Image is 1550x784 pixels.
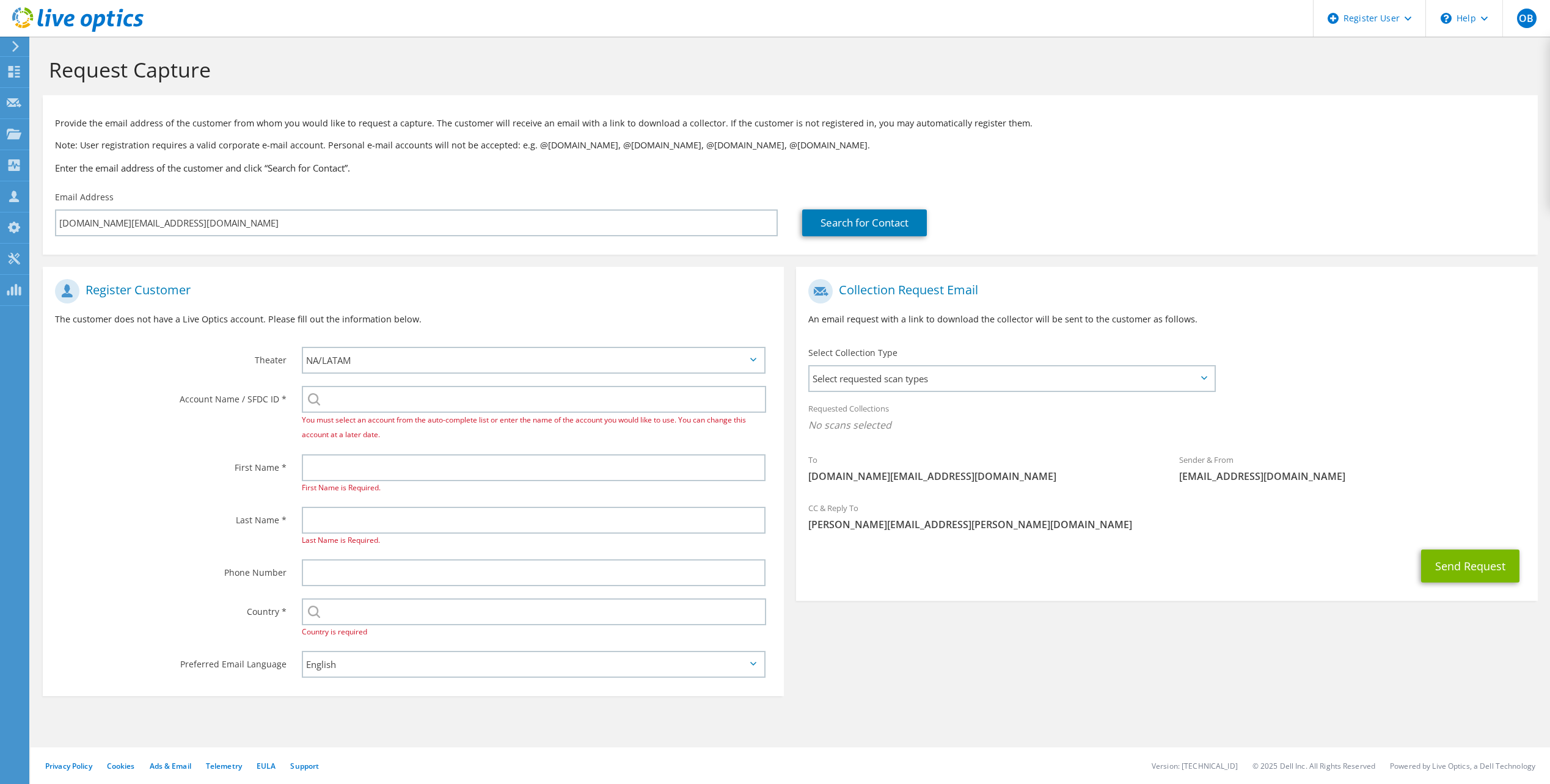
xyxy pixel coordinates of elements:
h3: Enter the email address of the customer and click “Search for Contact”. [55,161,1526,175]
span: [DOMAIN_NAME][EMAIL_ADDRESS][DOMAIN_NAME] [808,470,1155,483]
a: Telemetry [206,761,242,771]
label: Email Address [55,191,114,203]
a: Cookies [107,761,135,771]
label: Preferred Email Language [55,651,287,670]
li: © 2025 Dell Inc. All Rights Reserved [1252,761,1375,771]
span: Last Name is Required. [302,535,380,545]
label: Account Name / SFDC ID * [55,386,287,405]
h1: Collection Request Email [808,279,1519,303]
label: First Name * [55,454,287,474]
div: To [796,447,1167,489]
a: Search for Contact [802,209,927,236]
div: Sender & From [1167,447,1538,489]
div: Requested Collections [796,396,1537,441]
a: Ads & Email [150,761,191,771]
div: CC & Reply To [796,495,1537,537]
span: [PERSON_NAME][EMAIL_ADDRESS][PERSON_NAME][DOMAIN_NAME] [808,518,1525,531]
span: OB [1517,9,1537,28]
span: First Name is Required. [302,482,381,493]
span: Select requested scan types [810,366,1213,391]
label: Phone Number [55,559,287,579]
svg: \n [1441,13,1452,24]
a: EULA [257,761,276,771]
span: Country is required [302,626,367,637]
label: Select Collection Type [808,347,897,359]
span: [EMAIL_ADDRESS][DOMAIN_NAME] [1179,470,1526,483]
p: Note: User registration requires a valid corporate e-mail account. Personal e-mail accounts will ... [55,139,1526,152]
p: An email request with a link to download the collector will be sent to the customer as follows. [808,313,1525,326]
label: Country * [55,598,287,618]
a: Privacy Policy [45,761,92,771]
h1: Request Capture [49,57,1526,82]
a: Support [290,761,319,771]
span: No scans selected [808,418,1525,432]
label: Last Name * [55,507,287,526]
p: Provide the email address of the customer from whom you would like to request a capture. The cust... [55,117,1526,130]
li: Version: [TECHNICAL_ID] [1152,761,1238,771]
h1: Register Customer [55,279,766,303]
span: You must select an account from the auto-complete list or enter the name of the account you would... [302,415,746,440]
li: Powered by Live Optics, a Dell Technology [1390,761,1535,771]
p: The customer does not have a Live Optics account. Please fill out the information below. [55,313,772,326]
label: Theater [55,347,287,366]
button: Send Request [1421,550,1519,583]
